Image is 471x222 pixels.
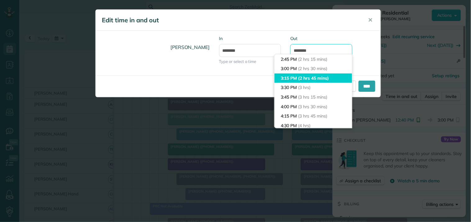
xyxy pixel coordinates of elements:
span: (2 hrs 15 mins) [298,56,327,62]
span: Type or select a time [219,59,281,64]
h5: Edit time in and out [102,16,360,24]
li: 4:30 PM [274,121,352,131]
span: (4 hrs) [298,123,311,128]
span: (3 hrs 45 mins) [298,113,327,119]
span: (3 hrs 30 mins) [298,104,327,109]
h4: [PERSON_NAME] [100,38,210,56]
li: 4:00 PM [274,102,352,112]
label: In [219,35,281,42]
span: ✕ [368,16,373,24]
li: 3:15 PM [274,73,352,83]
li: 3:45 PM [274,92,352,102]
li: 2:45 PM [274,55,352,64]
label: Out [290,35,352,42]
li: 3:00 PM [274,64,352,73]
li: 3:30 PM [274,83,352,92]
span: (3 hrs) [298,85,311,90]
span: (3 hrs 15 mins) [298,94,327,100]
span: (2 hrs 30 mins) [298,66,327,71]
span: (2 hrs 45 mins) [298,75,329,81]
li: 4:15 PM [274,111,352,121]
